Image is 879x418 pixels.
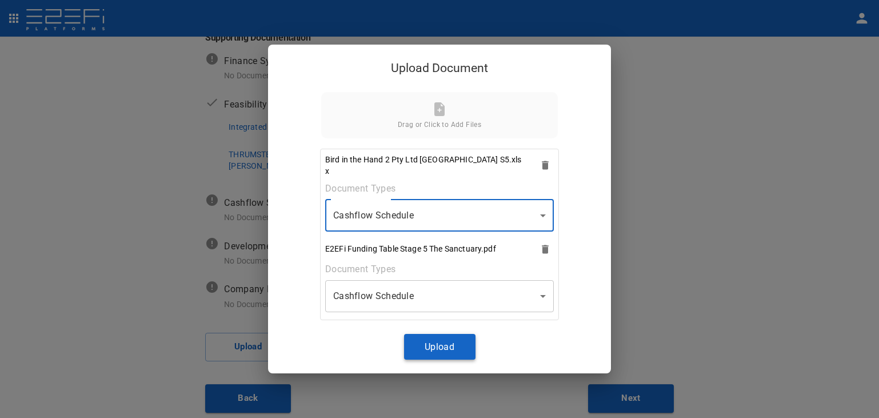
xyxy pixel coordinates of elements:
button: Delete Bird in the Hand 2 Pty Ltd Port Macquarie S5.xlsx [537,157,554,174]
div: Cashflow Schedule [325,280,554,312]
button: Delete E2EFi Funding Table Stage 5 The Sanctuary.pdf [537,241,554,258]
label: Document Types [325,262,554,276]
button: Upload [404,334,476,360]
h5: Upload Document [391,58,488,78]
label: Document Types [325,182,554,195]
span: Drag or Click to Add Files [398,121,481,129]
div: Cashflow Schedule [325,200,554,232]
p: E2EFi Funding Table Stage 5 The Sanctuary.pdf [325,243,496,254]
p: Bird in the Hand 2 Pty Ltd [GEOGRAPHIC_DATA] S5.xlsx [325,154,525,177]
div: Drag or Click to Add Files [320,91,559,140]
